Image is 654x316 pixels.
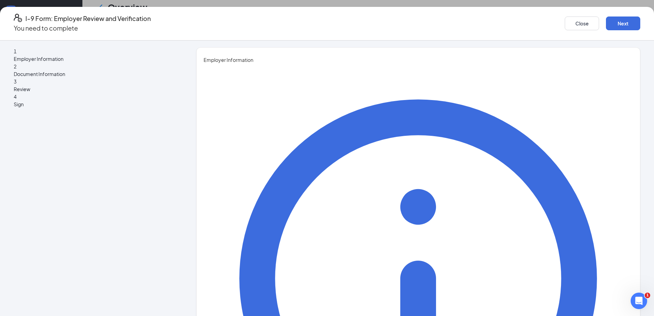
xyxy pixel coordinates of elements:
button: Next [606,17,640,30]
span: Document Information [14,70,170,78]
span: 1 [14,48,16,54]
span: Sign [14,100,170,108]
span: 2 [14,63,16,69]
svg: FormI9EVerifyIcon [14,14,22,22]
h4: I-9 Form: Employer Review and Verification [25,14,151,23]
span: 3 [14,78,16,85]
span: 4 [14,94,16,100]
span: Employer Information [204,56,633,64]
button: Close [565,17,599,30]
span: 1 [645,293,650,298]
iframe: Intercom live chat [631,293,647,309]
span: Review [14,85,170,93]
p: You need to complete [14,23,151,33]
span: Employer Information [14,55,170,63]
